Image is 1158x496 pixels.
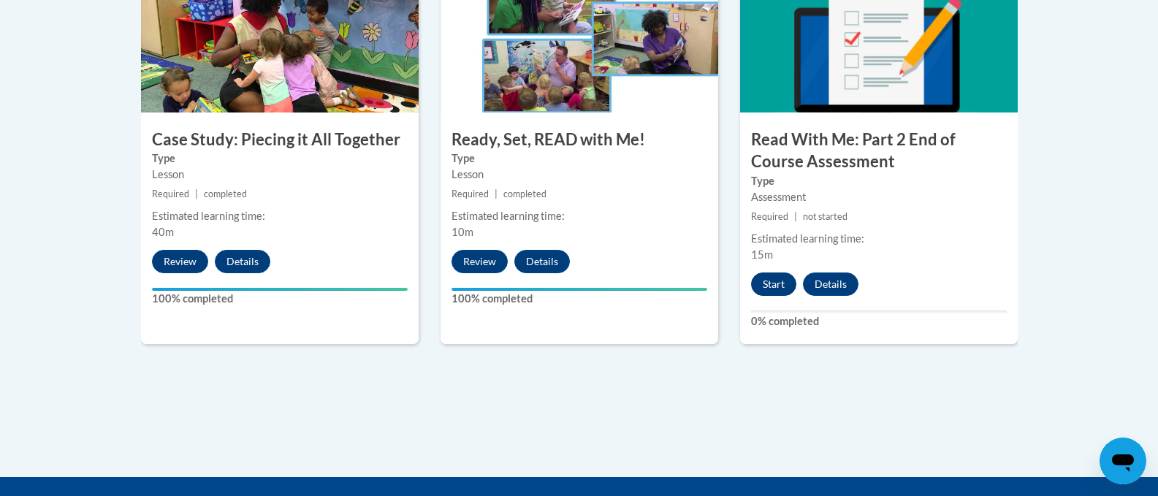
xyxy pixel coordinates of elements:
label: Type [751,173,1007,189]
span: 10m [452,226,473,238]
button: Review [452,250,508,273]
h3: Case Study: Piecing it All Together [141,129,419,151]
button: Details [514,250,570,273]
button: Start [751,272,796,296]
span: not started [803,211,847,222]
label: Type [152,150,408,167]
span: | [495,188,498,199]
span: | [794,211,797,222]
div: Lesson [452,167,707,183]
span: Required [452,188,489,199]
div: Assessment [751,189,1007,205]
label: Type [452,150,707,167]
div: Your progress [152,288,408,291]
span: | [195,188,198,199]
button: Details [215,250,270,273]
span: Required [152,188,189,199]
button: Review [152,250,208,273]
h3: Read With Me: Part 2 End of Course Assessment [740,129,1018,174]
div: Estimated learning time: [751,231,1007,247]
button: Details [803,272,858,296]
span: Required [751,211,788,222]
label: 100% completed [152,291,408,307]
div: Estimated learning time: [152,208,408,224]
iframe: Button to launch messaging window [1100,438,1146,484]
div: Lesson [152,167,408,183]
span: 40m [152,226,174,238]
h3: Ready, Set, READ with Me! [441,129,718,151]
span: 15m [751,248,773,261]
label: 100% completed [452,291,707,307]
span: completed [204,188,247,199]
span: completed [503,188,546,199]
div: Estimated learning time: [452,208,707,224]
div: Your progress [452,288,707,291]
label: 0% completed [751,313,1007,329]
